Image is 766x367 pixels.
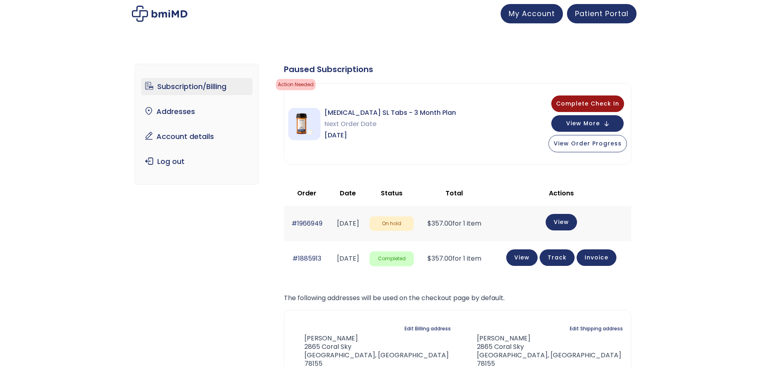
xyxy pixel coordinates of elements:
p: The following addresses will be used on the checkout page by default. [284,292,631,304]
button: View Order Progress [548,135,627,152]
a: Track [540,249,575,266]
span: Completed [370,251,413,266]
a: View [506,249,538,266]
a: Patient Portal [567,4,637,23]
time: [DATE] [337,219,359,228]
nav: Account pages [135,64,259,185]
span: [MEDICAL_DATA] SL Tabs - 3 Month Plan [324,107,456,118]
img: My account [132,6,187,22]
time: [DATE] [337,254,359,263]
span: View Order Progress [554,139,622,147]
span: Next Order Date [324,118,456,130]
span: Action Needed [276,79,316,90]
span: 357.00 [427,219,452,228]
span: Total [446,189,463,198]
a: Edit Shipping address [570,323,623,334]
td: for 1 item [418,241,491,276]
button: Complete Check In [551,95,624,112]
span: Status [381,189,403,198]
a: View [546,214,577,230]
span: $ [427,254,431,263]
a: #1885913 [292,254,321,263]
button: View More [551,115,624,132]
span: Date [340,189,356,198]
img: Sermorelin SL Tabs - 3 Month Plan [288,108,320,140]
span: Order [297,189,316,198]
a: Subscription/Billing [141,78,253,95]
span: Patient Portal [575,8,628,19]
a: Edit Billing address [405,323,451,334]
span: My Account [509,8,555,19]
a: Addresses [141,103,253,120]
span: 357.00 [427,254,452,263]
a: My Account [501,4,563,23]
a: #1966949 [292,219,322,228]
div: Paused Subscriptions [284,64,631,75]
a: Invoice [577,249,616,266]
span: [DATE] [324,130,456,141]
a: Account details [141,128,253,145]
span: View More [566,121,600,126]
span: On hold [370,216,413,231]
span: $ [427,219,431,228]
td: for 1 item [418,206,491,241]
span: Actions [549,189,574,198]
a: Log out [141,153,253,170]
span: Complete Check In [556,100,619,108]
